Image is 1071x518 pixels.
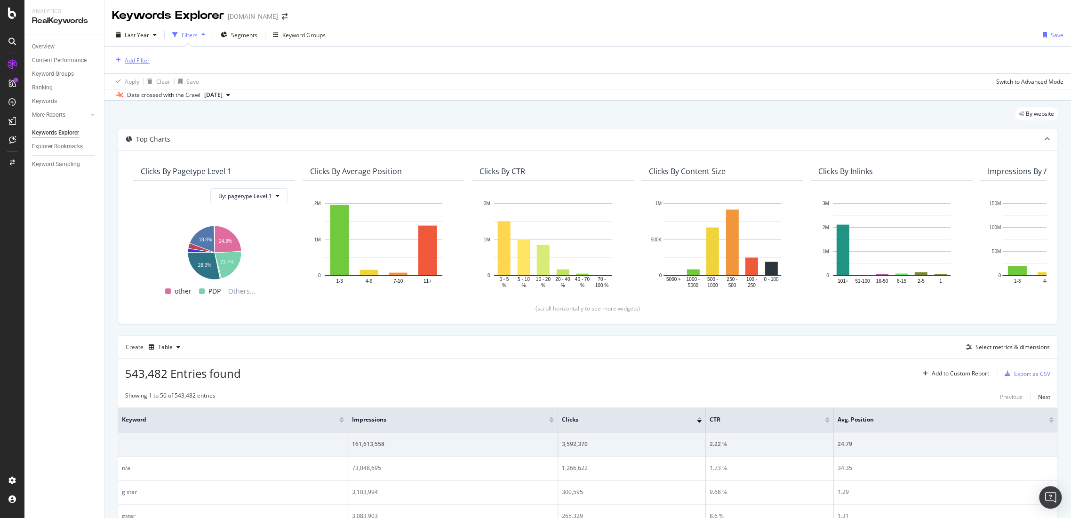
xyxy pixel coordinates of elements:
a: Keywords [32,96,97,106]
text: 6-15 [897,279,906,284]
div: Next [1038,393,1050,401]
text: 5000 [688,283,699,288]
a: Ranking [32,83,97,93]
text: 24.3% [219,239,232,244]
div: Clicks By CTR [480,167,525,176]
button: Filters [168,27,209,42]
text: 18.8% [199,237,212,242]
div: Switch to Advanced Mode [996,78,1063,86]
text: 2-5 [918,279,925,284]
button: Save [175,74,199,89]
div: Add Filter [125,56,150,64]
div: Ranking [32,83,53,93]
text: 100M [989,225,1001,230]
text: 3M [823,201,829,206]
div: 9.68 % [710,488,830,496]
text: % [541,283,545,288]
text: 1000 [707,283,718,288]
div: 1.73 % [710,464,830,472]
text: 100 - [746,277,757,282]
div: Keyword Groups [32,69,74,79]
div: Previous [1000,393,1023,401]
text: % [560,283,565,288]
button: Add Filter [112,55,150,66]
button: Switch to Advanced Mode [992,74,1063,89]
text: 1M [823,249,829,254]
div: RealKeywords [32,16,96,26]
div: A chart. [310,199,457,289]
div: More Reports [32,110,65,120]
div: Create [126,340,184,355]
span: Keyword [122,415,325,424]
text: 2M [314,201,321,206]
span: Clicks [562,415,683,424]
div: Clicks By Inlinks [818,167,873,176]
svg: A chart. [818,199,965,289]
div: [DOMAIN_NAME] [228,12,278,21]
div: 161,613,558 [352,440,554,448]
text: 21.7% [220,259,233,264]
div: A chart. [480,199,626,289]
button: Apply [112,74,139,89]
div: Table [158,344,173,350]
text: 250 - [727,277,737,282]
div: Top Charts [136,135,170,144]
button: Last Year [112,27,160,42]
div: 3,592,370 [562,440,702,448]
text: 40 - 70 [575,277,590,282]
div: Apply [125,78,139,86]
svg: A chart. [649,199,796,289]
div: legacy label [1015,107,1058,120]
div: g star [122,488,344,496]
text: 1000 - [687,277,700,282]
div: 2.22 % [710,440,830,448]
a: Content Performance [32,56,97,65]
span: By: pagetype Level 1 [218,192,272,200]
div: arrow-right-arrow-left [282,13,288,20]
div: Clicks By pagetype Level 1 [141,167,232,176]
text: 0 - 5 [499,277,509,282]
text: 20 - 40 [555,277,570,282]
text: 50M [992,249,1001,254]
a: Explorer Bookmarks [32,142,97,151]
button: Clear [144,74,170,89]
button: Add to Custom Report [919,366,989,381]
span: CTR [710,415,811,424]
text: 150M [989,201,1001,206]
text: 0 [659,273,662,278]
button: Select metrics & dimensions [962,342,1050,353]
text: 16-50 [876,279,888,284]
button: Table [145,340,184,355]
div: Showing 1 to 50 of 543,482 entries [125,391,216,403]
text: 5 - 10 [518,277,530,282]
text: 1-3 [1014,279,1021,284]
div: Add to Custom Report [932,371,989,376]
div: n/a [122,464,344,472]
span: 543,482 Entries found [125,366,241,381]
div: Overview [32,42,55,52]
text: 4-6 [366,279,373,284]
span: By website [1026,111,1054,117]
div: 1.29 [838,488,1054,496]
div: Keywords [32,96,57,106]
button: [DATE] [200,89,234,101]
text: 7-10 [393,279,403,284]
text: 70 - [598,277,606,282]
button: Export as CSV [1001,366,1050,381]
div: Clicks By Content Size [649,167,726,176]
text: 1M [655,201,662,206]
div: 300,595 [562,488,702,496]
a: More Reports [32,110,88,120]
div: Data crossed with the Crawl [127,91,200,99]
div: Analytics [32,8,96,16]
a: Keyword Sampling [32,159,97,169]
div: Keyword Groups [282,31,326,39]
div: Filters [182,31,198,39]
span: Impressions [352,415,535,424]
div: Export as CSV [1014,370,1050,378]
div: 24.79 [838,440,1054,448]
svg: A chart. [141,221,288,281]
text: 10 - 20 [536,277,551,282]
